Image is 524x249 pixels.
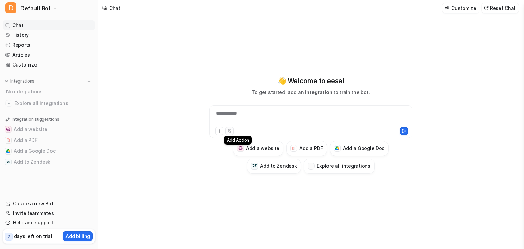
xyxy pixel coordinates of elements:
a: Chat [3,20,95,30]
button: Explore all integrations [304,159,374,174]
button: Add to ZendeskAdd to Zendesk [3,157,95,167]
span: D [5,2,16,13]
button: Integrations [3,78,37,85]
span: Explore all integrations [14,98,92,109]
h3: Add a PDF [299,145,323,152]
img: menu_add.svg [87,79,91,84]
p: Integrations [10,78,34,84]
a: Create a new Bot [3,199,95,208]
div: No integrations [4,86,95,97]
div: Add Action [224,136,252,145]
img: expand menu [4,79,9,84]
p: 👋 Welcome to eesel [278,76,344,86]
p: To get started, add an to train the bot. [252,89,370,96]
h3: Add to Zendesk [260,162,297,170]
img: Add a PDF [292,146,296,150]
div: Chat [109,4,120,12]
button: Add a PDFAdd a PDF [286,141,327,156]
button: Add a Google DocAdd a Google Doc [3,146,95,157]
h3: Explore all integrations [317,162,370,170]
p: Customize [451,4,476,12]
img: Add to Zendesk [252,164,257,168]
a: Customize [3,60,95,70]
p: 7 [8,234,10,240]
h3: Add a website [246,145,279,152]
img: Add a Google Doc [6,149,10,153]
button: Add billing [63,231,93,241]
button: Add a websiteAdd a website [3,124,95,135]
a: Help and support [3,218,95,228]
img: Add a website [6,127,10,131]
a: Reports [3,40,95,50]
p: Integration suggestions [12,116,59,122]
button: Add to ZendeskAdd to Zendesk [247,159,301,174]
img: explore all integrations [5,100,12,107]
a: Invite teammates [3,208,95,218]
button: Add a Google DocAdd a Google Doc [330,141,389,156]
h3: Add a Google Doc [343,145,385,152]
img: Add a PDF [6,138,10,142]
button: Add a PDFAdd a PDF [3,135,95,146]
span: integration [305,89,332,95]
button: Add a websiteAdd a website [233,141,283,156]
button: Reset Chat [482,3,519,13]
p: days left on trial [14,233,52,240]
a: Explore all integrations [3,99,95,108]
a: Articles [3,50,95,60]
p: Add billing [65,233,90,240]
button: Customize [442,3,479,13]
img: Add to Zendesk [6,160,10,164]
img: Add a Google Doc [335,146,339,150]
img: reset [484,5,489,11]
a: History [3,30,95,40]
img: customize [445,5,449,11]
span: Default Bot [20,3,51,13]
img: Add a website [238,146,243,150]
